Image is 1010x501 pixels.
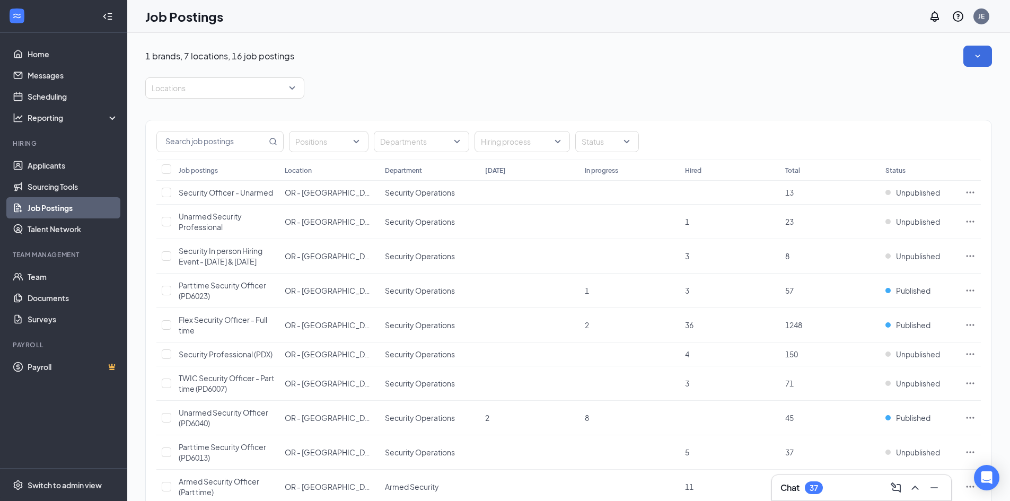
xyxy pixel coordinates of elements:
th: Status [880,160,960,181]
svg: WorkstreamLogo [12,11,22,21]
span: 13 [785,188,794,197]
td: OR - Portland [279,401,380,435]
span: Published [896,285,930,296]
td: Security Operations [380,366,480,401]
span: OR - [GEOGRAPHIC_DATA] [285,286,379,295]
td: OR - Portland [279,239,380,274]
svg: Notifications [928,10,941,23]
div: Job postings [179,166,218,175]
h3: Chat [780,482,800,494]
svg: Analysis [13,112,23,123]
span: Part time Security Officer (PD6023) [179,280,266,301]
span: Published [896,412,930,423]
span: 45 [785,413,794,423]
span: Security Operations [385,188,455,197]
a: Sourcing Tools [28,176,118,197]
a: Team [28,266,118,287]
svg: QuestionInfo [952,10,964,23]
span: Armed Security [385,482,439,491]
span: Security Operations [385,251,455,261]
div: Team Management [13,250,116,259]
span: OR - [GEOGRAPHIC_DATA] [285,379,379,388]
svg: Ellipses [965,251,976,261]
span: 2 [485,413,489,423]
span: OR - [GEOGRAPHIC_DATA] [285,251,379,261]
span: 3 [685,251,689,261]
th: [DATE] [480,160,580,181]
div: Reporting [28,112,119,123]
svg: ChevronUp [909,481,921,494]
td: Security Operations [380,401,480,435]
svg: Ellipses [965,378,976,389]
h1: Job Postings [145,7,223,25]
p: 1 brands, 7 locations, 16 job postings [145,50,294,62]
a: PayrollCrown [28,356,118,377]
span: 2 [585,320,589,330]
span: Unpublished [896,251,940,261]
td: Security Operations [380,181,480,205]
span: 3 [685,286,689,295]
div: Department [385,166,422,175]
span: Unpublished [896,216,940,227]
span: 1248 [785,320,802,330]
a: Messages [28,65,118,86]
button: ChevronUp [907,479,924,496]
span: 5 [685,447,689,457]
span: Unpublished [896,447,940,458]
span: Security Professional (PDX) [179,349,273,359]
span: 37 [785,447,794,457]
span: Security Operations [385,447,455,457]
span: Unpublished [896,187,940,198]
div: Payroll [13,340,116,349]
a: Home [28,43,118,65]
svg: Settings [13,480,23,490]
span: 57 [785,286,794,295]
td: Security Operations [380,435,480,470]
a: Scheduling [28,86,118,107]
span: OR - [GEOGRAPHIC_DATA] [285,447,379,457]
span: Security In person Hiring Event - [DATE] & [DATE] [179,246,262,266]
svg: Ellipses [965,216,976,227]
span: Flex Security Officer - Full time [179,315,267,335]
div: Hiring [13,139,116,148]
svg: SmallChevronDown [972,51,983,61]
span: 23 [785,217,794,226]
span: 1 [685,217,689,226]
span: Unpublished [896,349,940,359]
svg: MagnifyingGlass [269,137,277,146]
span: Unpublished [896,378,940,389]
span: 4 [685,349,689,359]
span: Published [896,320,930,330]
span: OR - [GEOGRAPHIC_DATA] [285,349,379,359]
svg: Collapse [102,11,113,22]
span: 1 [585,286,589,295]
td: OR - Portland [279,308,380,342]
svg: Ellipses [965,285,976,296]
span: 36 [685,320,693,330]
span: Unarmed Security Officer (PD6040) [179,408,268,428]
svg: ComposeMessage [890,481,902,494]
span: Security Operations [385,349,455,359]
span: TWIC Security Officer - Part time (PD6007) [179,373,274,393]
span: Unarmed Security Professional [179,212,242,232]
td: OR - Beaverton [279,181,380,205]
div: Switch to admin view [28,480,102,490]
svg: Ellipses [965,320,976,330]
span: 8 [785,251,789,261]
button: Minimize [926,479,943,496]
button: SmallChevronDown [963,46,992,67]
svg: Ellipses [965,187,976,198]
span: OR - [GEOGRAPHIC_DATA] [285,217,379,226]
a: Applicants [28,155,118,176]
span: 150 [785,349,798,359]
span: OR - [GEOGRAPHIC_DATA] [285,320,379,330]
span: 11 [685,482,693,491]
span: 71 [785,379,794,388]
td: OR - Portland [279,366,380,401]
button: ComposeMessage [888,479,904,496]
span: 3 [685,379,689,388]
a: Job Postings [28,197,118,218]
th: Total [780,160,880,181]
td: Security Operations [380,274,480,308]
span: Security Operations [385,286,455,295]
